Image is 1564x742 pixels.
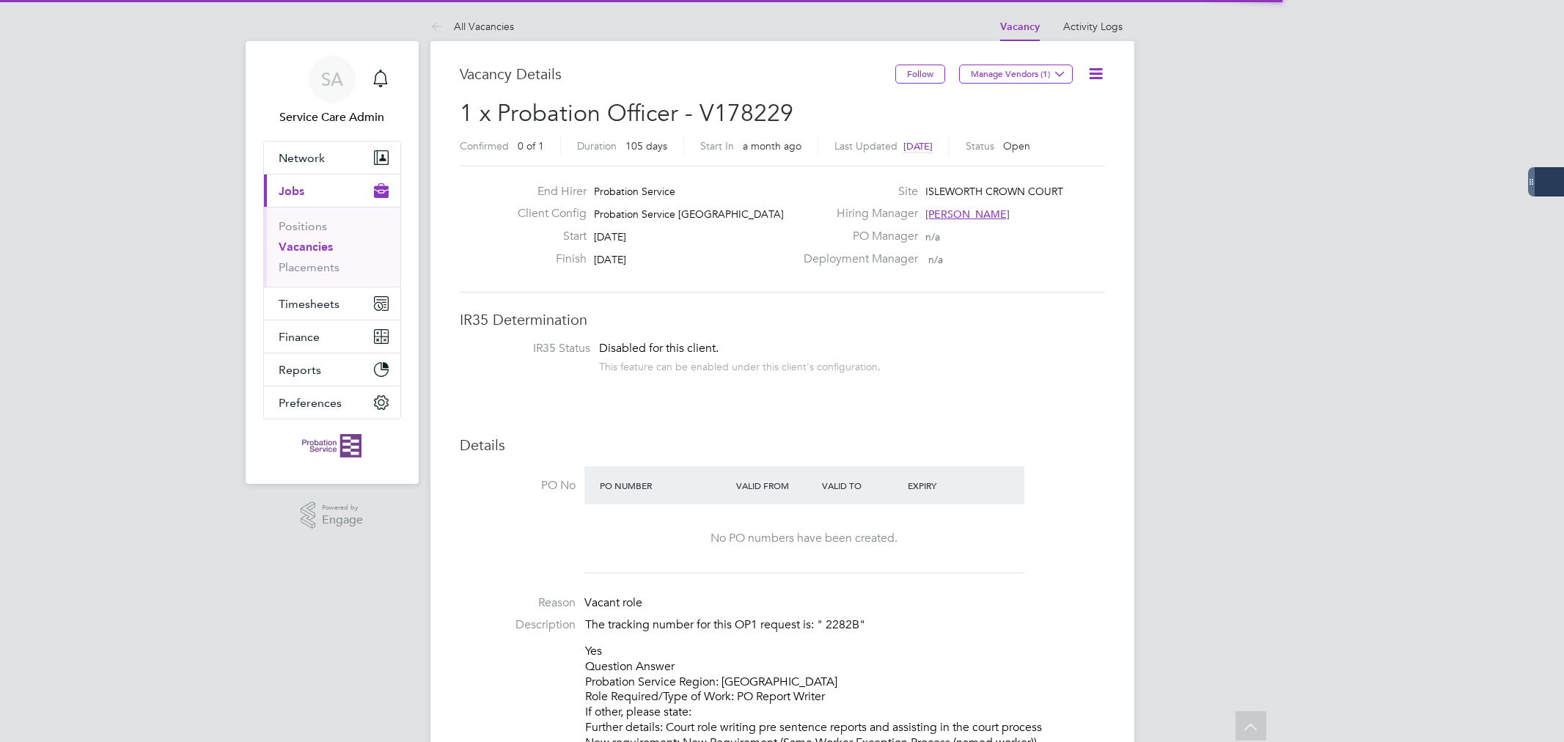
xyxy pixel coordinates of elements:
label: Start [506,229,587,244]
span: Vacant role [584,595,642,610]
span: [DATE] [594,230,626,243]
span: Powered by [322,502,363,514]
a: Placements [279,260,339,274]
span: Disabled for this client. [599,341,719,356]
span: 105 days [625,139,667,153]
span: Jobs [279,184,304,198]
span: n/a [928,253,943,266]
a: Activity Logs [1063,20,1123,33]
span: Reports [279,363,321,377]
span: [DATE] [903,140,933,153]
span: Probation Service [594,185,675,198]
label: PO Manager [795,229,918,244]
div: No PO numbers have been created. [599,531,1010,546]
label: Status [966,139,994,153]
span: [PERSON_NAME] [925,207,1010,221]
span: ISLEWORTH CROWN COURT [925,185,1063,198]
div: Expiry [904,472,990,499]
a: Powered byEngage [301,502,363,529]
h3: IR35 Determination [460,310,1105,329]
span: Engage [322,514,363,526]
span: Finance [279,330,320,344]
h3: Details [460,436,1105,455]
h3: Vacancy Details [460,65,895,84]
span: SA [321,70,343,89]
span: Probation Service [GEOGRAPHIC_DATA] [594,207,784,221]
label: Reason [460,595,576,611]
div: PO Number [596,472,733,499]
label: Client Config [506,206,587,221]
label: Confirmed [460,139,509,153]
button: Timesheets [264,287,400,320]
button: Jobs [264,175,400,207]
button: Follow [895,65,945,84]
label: Description [460,617,576,633]
label: PO No [460,478,576,493]
div: This feature can be enabled under this client's configuration. [599,356,881,373]
button: Finance [264,320,400,353]
span: n/a [925,230,940,243]
button: Reports [264,353,400,386]
label: IR35 Status [474,341,590,356]
button: Manage Vendors (1) [959,65,1073,84]
label: Hiring Manager [795,206,918,221]
span: Network [279,151,325,165]
img: probationservice-logo-retina.png [302,434,361,458]
a: All Vacancies [430,20,514,33]
a: Positions [279,219,327,233]
label: End Hirer [506,184,587,199]
a: Go to home page [263,434,401,458]
label: Finish [506,251,587,267]
span: Open [1003,139,1030,153]
span: 1 x Probation Officer - V178229 [460,99,793,128]
label: Deployment Manager [795,251,918,267]
span: Service Care Admin [263,109,401,126]
span: Timesheets [279,297,339,311]
div: Valid From [733,472,818,499]
span: Preferences [279,396,342,410]
span: [DATE] [594,253,626,266]
nav: Main navigation [246,41,419,484]
button: Preferences [264,386,400,419]
label: Site [795,184,918,199]
span: a month ago [743,139,801,153]
label: Start In [700,139,734,153]
a: SAService Care Admin [263,56,401,126]
label: Duration [577,139,617,153]
div: Jobs [264,207,400,287]
a: Vacancies [279,240,333,254]
button: Network [264,142,400,174]
label: Last Updated [834,139,897,153]
p: The tracking number for this OP1 request is: " 2282B" [585,617,1105,633]
a: Vacancy [1000,21,1040,33]
span: 0 of 1 [518,139,544,153]
div: Valid To [818,472,904,499]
